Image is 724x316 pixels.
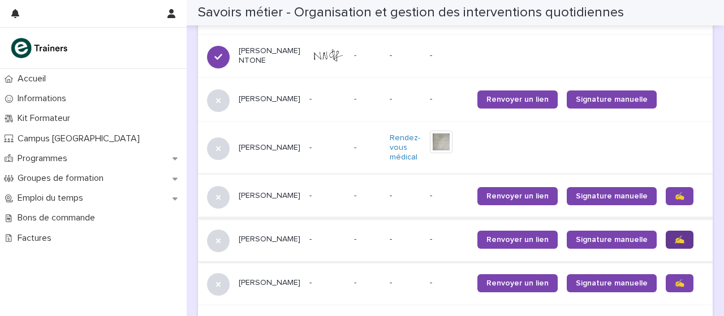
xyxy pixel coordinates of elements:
[576,96,648,103] font: Signature manuelle
[390,279,392,287] font: -
[354,51,356,59] font: -
[239,192,300,200] font: [PERSON_NAME]
[576,279,648,287] font: Signature manuelle
[198,6,624,19] font: Savoirs métier - Organisation et gestion des interventions quotidiennes
[477,187,558,205] a: Renvoyer un lien
[309,192,312,200] font: -
[354,144,356,151] font: -
[309,144,312,151] font: -
[675,279,684,287] font: ✍️
[576,192,648,200] font: Signature manuelle
[486,236,549,244] font: Renvoyer un lien
[430,192,432,200] font: -
[486,192,549,200] font: Renvoyer un lien
[239,47,303,64] font: [PERSON_NAME] NTONE
[354,235,356,243] font: -
[309,95,312,103] font: -
[354,192,356,200] font: -
[239,95,300,103] font: [PERSON_NAME]
[390,51,392,59] font: -
[309,279,312,287] font: -
[18,154,67,163] font: Programmes
[239,279,300,287] font: [PERSON_NAME]
[18,213,95,222] font: Bons de commande
[567,231,657,249] a: Signature manuelle
[18,134,140,143] font: Campus [GEOGRAPHIC_DATA]
[430,95,432,103] font: -
[309,235,312,243] font: -
[567,90,657,109] a: Signature manuelle
[239,235,300,243] font: [PERSON_NAME]
[675,192,684,200] font: ✍️
[477,274,558,292] a: Renvoyer un lien
[18,233,51,243] font: Factures
[666,187,693,205] a: ✍️
[567,274,657,292] a: Signature manuelle
[477,90,558,109] a: Renvoyer un lien
[18,74,46,83] font: Accueil
[390,192,392,200] font: -
[354,95,356,103] font: -
[354,279,356,287] font: -
[18,94,66,103] font: Informations
[9,37,71,59] img: K0CqGN7SDeD6s4JG8KQk
[576,236,648,244] font: Signature manuelle
[390,134,420,161] font: Rendez-vous médical
[486,279,549,287] font: Renvoyer un lien
[18,114,70,123] font: Kit Formateur
[239,144,300,151] font: [PERSON_NAME]
[486,96,549,103] font: Renvoyer un lien
[430,279,432,287] font: -
[390,95,392,103] font: -
[430,235,432,243] font: -
[18,193,83,202] font: Emploi du temps
[675,236,684,244] font: ✍️
[18,174,104,183] font: Groupes de formation
[666,231,693,249] a: ✍️
[309,49,345,63] img: sX7tCBLucy5LrItpudHdh5meUvyPe4KK4CLfsnUJCZw
[567,187,657,205] a: Signature manuelle
[477,231,558,249] a: Renvoyer un lien
[666,274,693,292] a: ✍️
[390,235,392,243] font: -
[430,51,432,59] font: -
[390,133,421,162] a: Rendez-vous médical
